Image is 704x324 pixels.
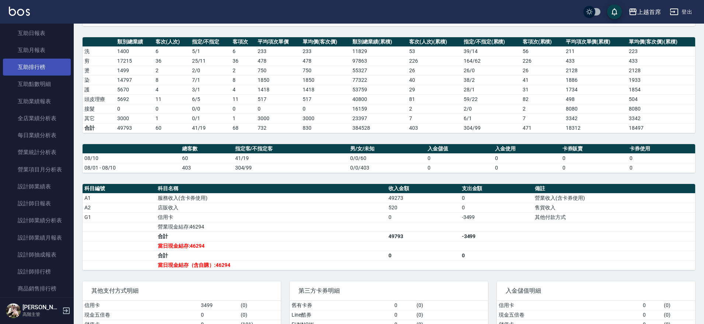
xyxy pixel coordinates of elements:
[533,203,695,212] td: 售貨收入
[3,110,71,127] a: 全店業績分析表
[460,231,533,241] td: -3499
[387,212,460,222] td: 0
[3,280,71,297] a: 商品銷售排行榜
[154,123,190,133] td: 60
[462,46,521,56] td: 39 / 14
[3,93,71,110] a: 互助業績報表
[627,114,695,123] td: 3342
[521,94,564,104] td: 82
[407,104,462,114] td: 2
[239,301,281,310] td: ( 0 )
[393,310,415,320] td: 0
[256,104,301,114] td: 0
[628,163,695,173] td: 0
[351,75,407,85] td: 77322
[627,37,695,47] th: 單均價(客次價)(累積)
[407,75,462,85] td: 40
[83,85,115,94] td: 護
[180,144,233,154] th: 總客數
[3,161,71,178] a: 營業項目月分析表
[233,153,349,163] td: 41/19
[561,144,628,154] th: 卡券販賣
[641,301,662,310] td: 0
[506,287,686,295] span: 入金儲值明細
[3,212,71,229] a: 設計師業績分析表
[351,94,407,104] td: 40800
[387,193,460,203] td: 49273
[256,75,301,85] td: 1850
[521,75,564,85] td: 41
[290,301,393,310] td: 舊有卡券
[407,56,462,66] td: 226
[156,231,387,241] td: 合計
[231,56,256,66] td: 36
[9,7,30,16] img: Logo
[290,310,393,320] td: Line酷券
[407,46,462,56] td: 53
[407,66,462,75] td: 26
[564,114,627,123] td: 3342
[426,153,493,163] td: 0
[180,163,233,173] td: 403
[83,310,199,320] td: 現金五倍卷
[637,7,661,17] div: 上越首席
[533,212,695,222] td: 其他付款方式
[3,246,71,263] a: 設計師抽成報表
[521,85,564,94] td: 31
[83,212,156,222] td: G1
[667,5,695,19] button: 登出
[387,231,460,241] td: 49793
[190,85,231,94] td: 3 / 1
[231,85,256,94] td: 4
[641,310,662,320] td: 0
[533,193,695,203] td: 營業收入(含卡券使用)
[83,46,115,56] td: 洗
[3,263,71,280] a: 設計師排行榜
[115,104,154,114] td: 0
[154,104,190,114] td: 0
[83,56,115,66] td: 剪
[462,114,521,123] td: 6 / 1
[387,203,460,212] td: 520
[231,94,256,104] td: 11
[22,311,60,318] p: 高階主管
[3,25,71,42] a: 互助日報表
[351,104,407,114] td: 16159
[627,66,695,75] td: 2128
[156,222,387,231] td: 營業現金結存:46294
[460,212,533,222] td: -3499
[190,37,231,47] th: 指定/不指定
[497,310,641,320] td: 現金五倍卷
[83,193,156,203] td: A1
[3,195,71,212] a: 設計師日報表
[83,144,695,173] table: a dense table
[83,301,199,310] td: 信用卡
[83,114,115,123] td: 其它
[407,37,462,47] th: 客次(人次)(累積)
[426,163,493,173] td: 0
[199,310,239,320] td: 0
[662,310,695,320] td: ( 0 )
[521,114,564,123] td: 7
[233,144,349,154] th: 指定客/不指定客
[521,46,564,56] td: 56
[627,85,695,94] td: 1854
[22,304,60,311] h5: [PERSON_NAME]
[662,301,695,310] td: ( 0 )
[231,66,256,75] td: 2
[256,85,301,94] td: 1418
[415,301,488,310] td: ( 0 )
[351,56,407,66] td: 97863
[83,153,180,163] td: 08/10
[460,184,533,194] th: 支出金額
[301,85,351,94] td: 1418
[83,163,180,173] td: 08/01 - 08/10
[190,123,231,133] td: 41/19
[231,46,256,56] td: 6
[301,114,351,123] td: 3000
[493,153,561,163] td: 0
[627,56,695,66] td: 433
[256,94,301,104] td: 517
[154,114,190,123] td: 1
[627,94,695,104] td: 504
